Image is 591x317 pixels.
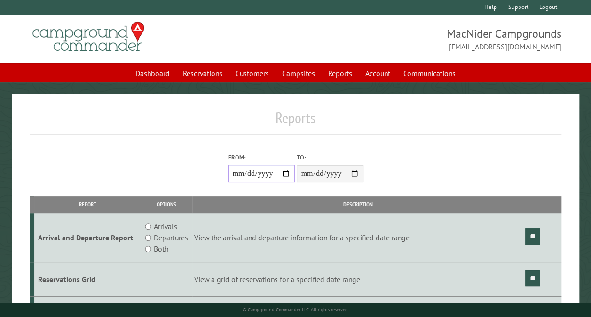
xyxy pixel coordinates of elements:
[34,196,141,213] th: Report
[177,64,228,82] a: Reservations
[228,153,295,162] label: From:
[360,64,396,82] a: Account
[297,153,363,162] label: To:
[154,243,168,254] label: Both
[130,64,175,82] a: Dashboard
[141,196,192,213] th: Options
[323,64,358,82] a: Reports
[30,18,147,55] img: Campground Commander
[276,64,321,82] a: Campsites
[34,213,141,262] td: Arrival and Departure Report
[243,307,349,313] small: © Campground Commander LLC. All rights reserved.
[154,232,188,243] label: Departures
[230,64,275,82] a: Customers
[34,262,141,297] td: Reservations Grid
[192,262,524,297] td: View a grid of reservations for a specified date range
[192,213,524,262] td: View the arrival and departure information for a specified date range
[30,109,561,135] h1: Reports
[398,64,461,82] a: Communications
[154,221,177,232] label: Arrivals
[192,196,524,213] th: Description
[296,26,562,52] span: MacNider Campgrounds [EMAIL_ADDRESS][DOMAIN_NAME]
